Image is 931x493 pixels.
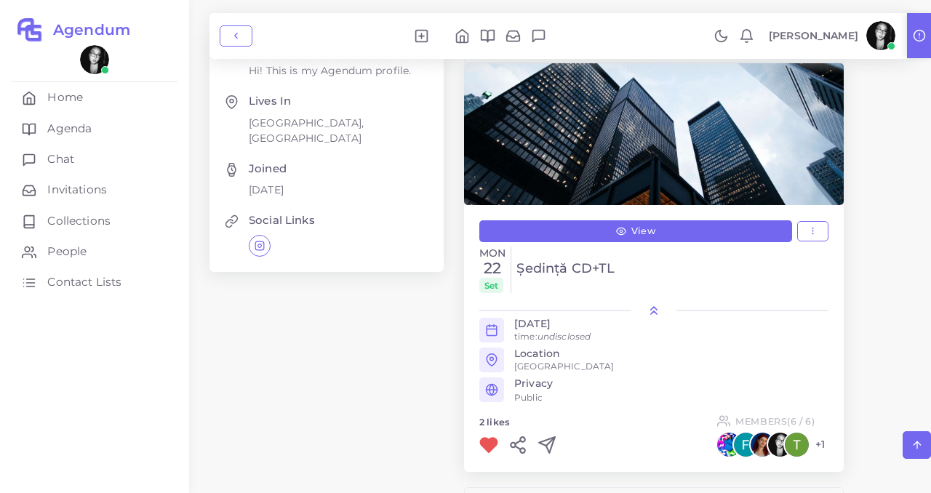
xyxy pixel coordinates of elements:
[479,278,503,292] span: Set
[11,82,178,113] a: Home
[735,416,815,427] h6: Members
[11,144,178,175] a: Chat
[249,162,287,198] p: [DATE]
[479,247,506,260] h6: Mon
[47,213,111,229] span: Collections
[514,348,560,360] h6: Location
[249,214,315,227] h5: Social Links
[516,261,828,277] a: Ședință CD+TL
[514,392,543,403] small: Public
[47,121,92,137] span: Agenda
[787,416,815,427] span: (6 / 6)
[409,28,434,44] li: New Agendum
[47,274,121,290] span: Contact Lists
[514,360,614,372] small: [GEOGRAPHIC_DATA]
[479,220,792,242] a: View
[526,28,551,44] li: Chat
[514,377,828,390] h6: Privacy
[514,330,591,342] small: time:
[475,28,500,44] li: Agenda
[47,182,107,198] span: Invitations
[11,113,178,144] a: Agenda
[479,259,506,277] h3: 22
[538,331,591,342] i: undisclosed
[500,28,526,44] li: Invitations
[815,438,825,451] h6: +1
[479,417,509,430] h6: 2 Likes
[769,28,858,44] p: [PERSON_NAME]
[449,28,475,44] li: Home
[249,95,428,108] h5: Lives In
[47,151,74,167] span: Chat
[11,175,178,205] a: Invitations
[249,95,428,145] p: [GEOGRAPHIC_DATA], [GEOGRAPHIC_DATA]
[11,206,178,236] a: Collections
[11,267,178,297] a: Contact Lists
[11,236,178,267] a: People
[631,227,655,236] span: View
[43,21,130,39] h2: Agendum
[249,162,287,175] h5: Joined
[47,89,83,105] span: Home
[47,244,87,260] span: People
[514,318,551,330] h6: [DATE]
